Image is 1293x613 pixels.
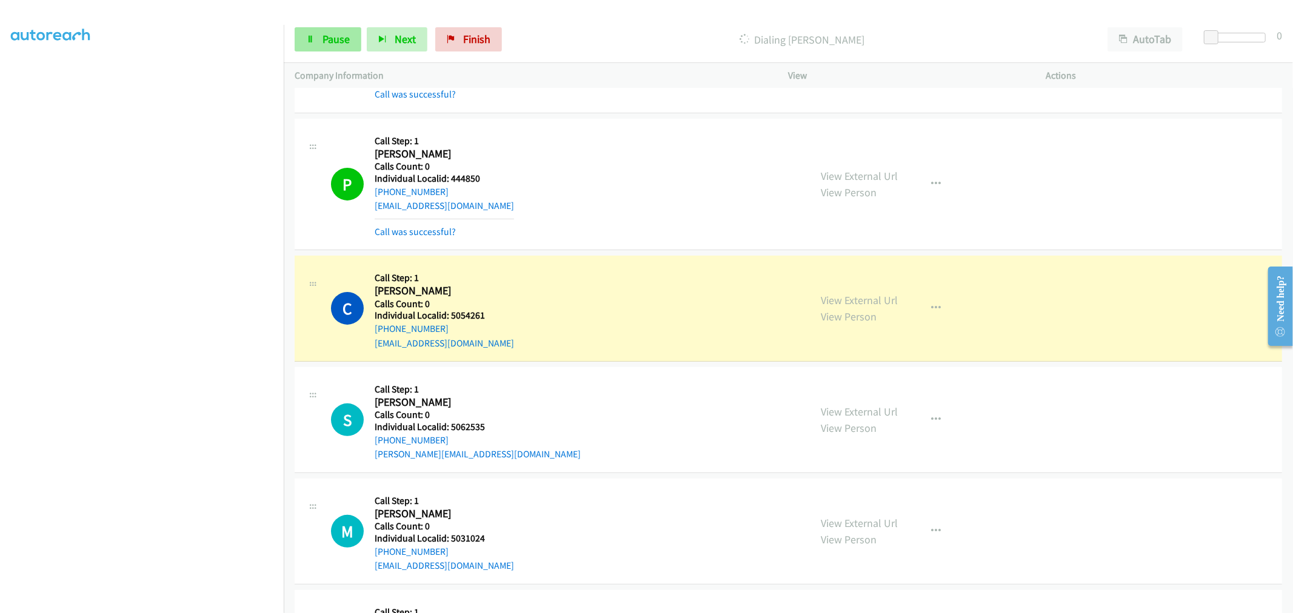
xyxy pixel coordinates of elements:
[375,532,514,545] h5: Individual Localid: 5031024
[463,32,490,46] span: Finish
[821,310,877,323] a: View Person
[375,560,514,571] a: [EMAIL_ADDRESS][DOMAIN_NAME]
[375,507,514,521] h2: [PERSON_NAME]
[435,27,502,51] a: Finish
[375,173,514,185] h5: Individual Localid: 444850
[375,409,581,421] h5: Calls Count: 0
[375,272,514,284] h5: Call Step: 1
[375,448,581,460] a: [PERSON_NAME][EMAIL_ADDRESS][DOMAIN_NAME]
[322,32,350,46] span: Pause
[821,293,898,307] a: View External Url
[331,168,364,200] h1: P
[395,32,416,46] span: Next
[821,169,898,183] a: View External Url
[375,495,514,507] h5: Call Step: 1
[331,403,364,436] div: The call is yet to be attempted
[375,135,514,147] h5: Call Step: 1
[1210,33,1266,42] div: Delay between calls (in seconds)
[375,546,449,557] a: [PHONE_NUMBER]
[331,515,364,548] div: The call is yet to be attempted
[11,36,284,611] iframe: Dialpad
[295,68,767,83] p: Company Information
[375,383,581,396] h5: Call Step: 1
[821,421,877,435] a: View Person
[375,298,514,310] h5: Calls Count: 0
[789,68,1024,83] p: View
[375,310,514,322] h5: Individual Localid: 5054261
[821,405,898,419] a: View External Url
[375,323,449,334] a: [PHONE_NUMBER]
[518,31,1086,48] p: Dialing [PERSON_NAME]
[375,284,514,298] h2: [PERSON_NAME]
[295,27,361,51] a: Pause
[375,161,514,173] h5: Calls Count: 0
[1046,68,1282,83] p: Actions
[375,147,514,161] h2: [PERSON_NAME]
[821,516,898,530] a: View External Url
[375,200,514,211] a: [EMAIL_ADDRESS][DOMAIN_NAME]
[331,403,364,436] h1: S
[367,27,427,51] button: Next
[821,185,877,199] a: View Person
[331,515,364,548] h1: M
[375,226,456,237] a: Call was successful?
[375,88,456,100] a: Call was successful?
[821,532,877,546] a: View Person
[375,421,581,433] h5: Individual Localid: 5062535
[1108,27,1183,51] button: AutoTab
[331,292,364,325] h1: C
[375,434,449,446] a: [PHONE_NUMBER]
[375,396,581,409] h2: [PERSON_NAME]
[375,520,514,532] h5: Calls Count: 0
[1277,27,1282,44] div: 0
[1258,258,1293,354] iframe: Resource Center
[375,337,514,349] a: [EMAIL_ADDRESS][DOMAIN_NAME]
[375,186,449,197] a: [PHONE_NUMBER]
